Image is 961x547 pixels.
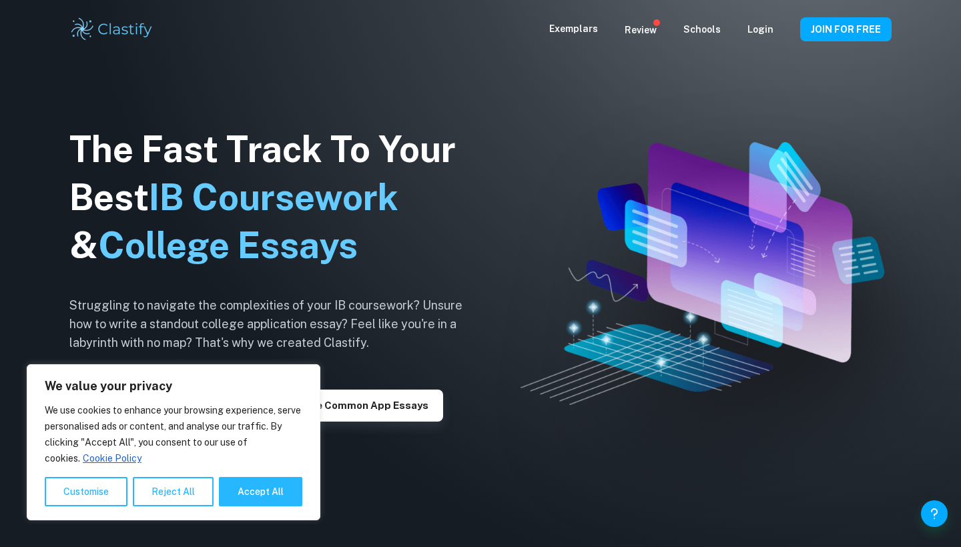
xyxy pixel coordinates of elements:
p: Review [625,23,657,37]
p: We use cookies to enhance your browsing experience, serve personalised ads or content, and analys... [45,402,302,466]
button: JOIN FOR FREE [800,17,892,41]
a: Cookie Policy [82,452,142,464]
h6: Struggling to navigate the complexities of your IB coursework? Unsure how to write a standout col... [69,296,483,352]
p: We value your privacy [45,378,302,394]
button: Customise [45,477,127,506]
a: Login [747,24,773,35]
button: Explore Common App essays [269,390,443,422]
button: Reject All [133,477,214,506]
a: Explore Common App essays [269,398,443,411]
p: Exemplars [549,21,598,36]
button: Accept All [219,477,302,506]
h1: The Fast Track To Your Best & [69,125,483,269]
img: Clastify logo [69,16,154,43]
span: College Essays [98,224,358,266]
div: We value your privacy [27,364,320,520]
img: Clastify hero [521,142,884,405]
button: Help and Feedback [921,500,948,527]
span: IB Coursework [149,176,398,218]
a: Schools [683,24,721,35]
